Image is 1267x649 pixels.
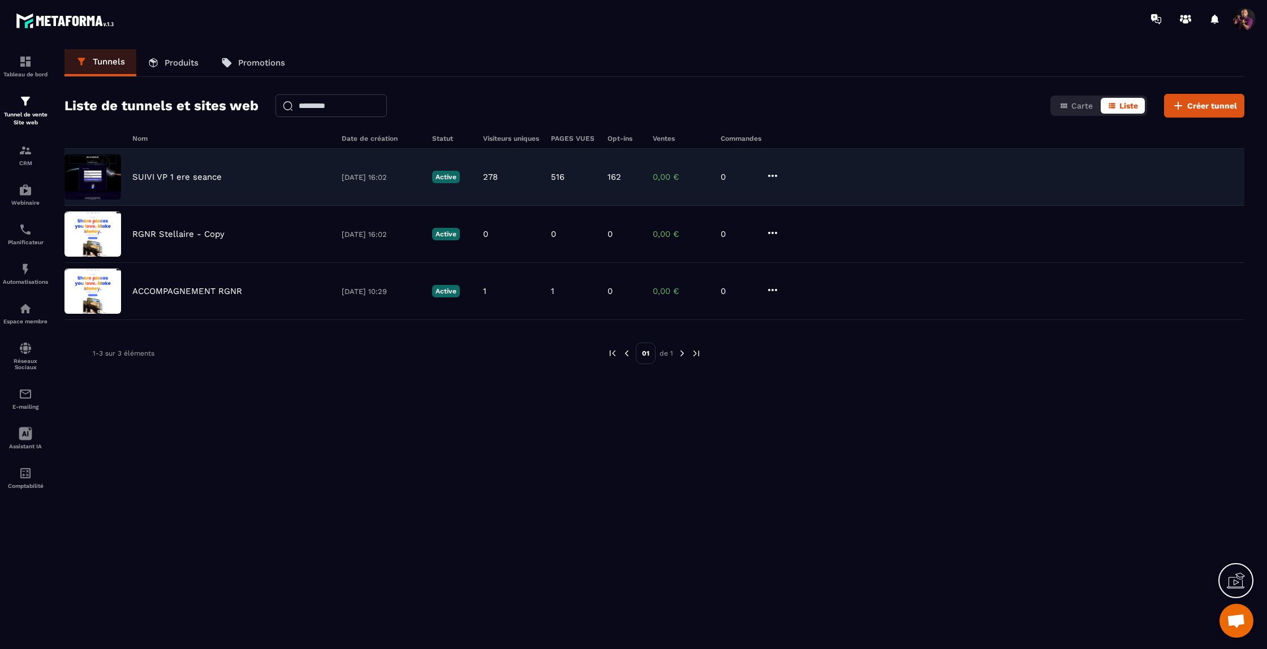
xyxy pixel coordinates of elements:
[3,86,48,135] a: formationformationTunnel de vente Site web
[607,135,641,142] h6: Opt-ins
[653,135,709,142] h6: Ventes
[3,239,48,245] p: Planificateur
[1164,94,1244,118] button: Créer tunnel
[721,229,755,239] p: 0
[19,223,32,236] img: scheduler
[19,55,32,68] img: formation
[1101,98,1145,114] button: Liste
[607,172,621,182] p: 162
[483,135,540,142] h6: Visiteurs uniques
[607,348,618,358] img: prev
[19,183,32,197] img: automations
[432,135,472,142] h6: Statut
[1053,98,1100,114] button: Carte
[551,172,564,182] p: 516
[93,57,125,67] p: Tunnels
[132,229,225,239] p: RGNR Stellaire - Copy
[93,349,154,357] p: 1-3 sur 3 éléments
[551,135,596,142] h6: PAGES VUES
[3,200,48,206] p: Webinaire
[165,58,199,68] p: Produits
[677,348,687,358] img: next
[16,10,118,31] img: logo
[3,443,48,449] p: Assistant IA
[622,348,632,358] img: prev
[342,173,421,181] p: [DATE] 16:02
[64,49,136,76] a: Tunnels
[19,144,32,157] img: formation
[607,229,613,239] p: 0
[19,387,32,401] img: email
[19,302,32,315] img: automations
[653,286,709,296] p: 0,00 €
[721,135,761,142] h6: Commandes
[3,333,48,379] a: social-networksocial-networkRéseaux Sociaux
[342,135,421,142] h6: Date de création
[551,229,556,239] p: 0
[132,172,222,182] p: SUIVI VP 1 ere seance
[3,160,48,166] p: CRM
[3,71,48,77] p: Tableau de bord
[132,135,330,142] h6: Nom
[3,175,48,214] a: automationsautomationsWebinaire
[19,341,32,355] img: social-network
[3,254,48,293] a: automationsautomationsAutomatisations
[653,172,709,182] p: 0,00 €
[136,49,210,76] a: Produits
[3,214,48,254] a: schedulerschedulerPlanificateur
[3,279,48,285] p: Automatisations
[721,172,755,182] p: 0
[210,49,296,76] a: Promotions
[483,286,486,296] p: 1
[342,287,421,296] p: [DATE] 10:29
[1219,604,1253,638] div: Ouvrir le chat
[64,94,258,117] h2: Liste de tunnels et sites web
[483,229,488,239] p: 0
[19,262,32,276] img: automations
[3,404,48,410] p: E-mailing
[3,318,48,324] p: Espace membre
[19,466,32,480] img: accountant
[3,418,48,458] a: Assistant IA
[3,293,48,333] a: automationsautomationsEspace membre
[132,286,242,296] p: ACCOMPAGNEMENT RGNR
[432,285,460,297] p: Active
[64,269,121,314] img: image
[660,349,673,358] p: de 1
[721,286,755,296] p: 0
[483,172,498,182] p: 278
[1187,100,1237,111] span: Créer tunnel
[238,58,285,68] p: Promotions
[3,46,48,86] a: formationformationTableau de bord
[3,458,48,497] a: accountantaccountantComptabilité
[653,229,709,239] p: 0,00 €
[19,94,32,108] img: formation
[432,171,460,183] p: Active
[691,348,701,358] img: next
[607,286,613,296] p: 0
[551,286,554,296] p: 1
[3,379,48,418] a: emailemailE-mailing
[3,483,48,489] p: Comptabilité
[1071,101,1093,110] span: Carte
[1119,101,1138,110] span: Liste
[64,154,121,200] img: image
[3,111,48,127] p: Tunnel de vente Site web
[432,228,460,240] p: Active
[342,230,421,239] p: [DATE] 16:02
[3,358,48,370] p: Réseaux Sociaux
[3,135,48,175] a: formationformationCRM
[636,343,656,364] p: 01
[64,211,121,257] img: image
